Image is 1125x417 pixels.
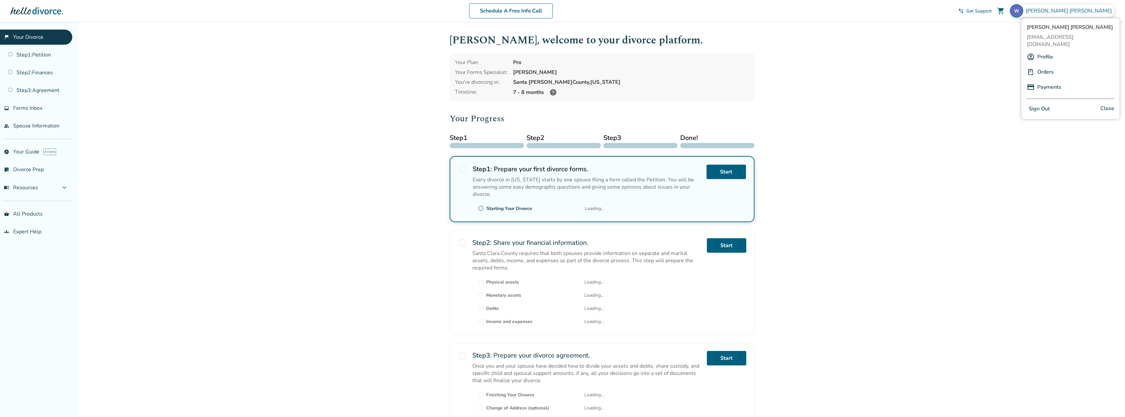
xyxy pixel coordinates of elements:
span: Loading... [584,279,604,285]
h2: Your Progress [450,112,754,125]
a: Orders [1037,66,1054,78]
span: Loading... [584,405,604,411]
a: Start [707,351,746,365]
span: radio_button_unchecked [478,392,484,398]
span: radio_button_unchecked [478,405,484,411]
span: Step 1 [450,133,524,143]
a: Start [707,238,746,253]
span: Loading... [584,305,604,312]
h2: Prepare your divorce agreement. [472,351,702,360]
div: 7 - 8 months [513,88,749,96]
span: people [4,123,9,128]
span: Loading... [584,292,604,298]
span: list_alt_check [4,167,9,172]
div: Debts [486,305,499,312]
span: radio_button_unchecked [458,165,467,174]
div: Finishing Your Divorce [486,392,534,398]
span: Step 2 [527,133,601,143]
span: Loading... [584,318,604,325]
span: flag_2 [4,35,9,40]
p: Santa Clara County requires that both spouses provide information on separate and marital assets,... [472,250,702,271]
span: Loading... [584,392,604,398]
div: Your Forms Specialist: [455,69,508,76]
span: Close [1100,104,1114,114]
div: You're divorcing in: [455,79,508,86]
span: radio_button_unchecked [458,238,467,247]
div: Your Plan: [455,59,508,66]
p: Every divorce in [US_STATE] starts by one spouse filing a form called the Petition. You will be a... [473,176,701,198]
span: radio_button_unchecked [478,279,484,285]
span: [EMAIL_ADDRESS][DOMAIN_NAME] [1027,34,1114,48]
div: Starting Your Divorce [486,205,532,212]
span: radio_button_unchecked [478,292,484,298]
button: Sign Out [1027,104,1052,114]
p: Once you and your spouse have decided how to divide your assets and debts, share custody, and spe... [472,362,702,384]
span: AI beta [43,149,56,155]
a: Profile [1037,51,1053,63]
a: Payments [1037,81,1061,93]
span: phone_in_talk [958,8,964,13]
img: P [1027,68,1035,76]
span: explore [4,149,9,154]
a: phone_in_talkGet Support [958,8,992,14]
span: inbox [4,105,9,111]
span: radio_button_unchecked [458,351,467,360]
span: Resources [4,184,38,191]
span: Step 3 [603,133,678,143]
span: Done! [680,133,754,143]
h2: Share your financial information. [472,238,702,247]
strong: Step 3 : [472,351,492,360]
span: Get Support [966,8,992,14]
a: Start [707,165,746,179]
div: Change of Address (optional) [486,405,549,411]
span: radio_button_unchecked [478,318,484,324]
img: workspace [1010,4,1023,17]
div: Monetary assets [486,292,521,298]
span: shopping_basket [4,211,9,217]
div: Income and expenses [486,318,532,325]
span: shopping_cart [997,7,1005,15]
iframe: Chat Widget [1092,385,1125,417]
h1: [PERSON_NAME] , welcome to your divorce platform. [450,32,754,48]
span: Forms Inbox [13,104,42,112]
h2: Prepare your first divorce forms. [473,165,701,174]
strong: Step 2 : [472,238,492,247]
img: P [1027,83,1035,91]
span: expand_more [60,184,68,192]
img: A [1027,53,1035,61]
strong: Step 1 : [473,165,492,174]
span: Loading... [585,205,604,212]
a: Schedule A Free Info Call [469,3,553,18]
span: radio_button_unchecked [478,305,484,311]
span: radio_button_unchecked [478,205,484,211]
div: Santa [PERSON_NAME] County, [US_STATE] [513,79,749,86]
div: Physical assets [486,279,519,285]
span: [PERSON_NAME] [PERSON_NAME] [1026,7,1114,14]
span: menu_book [4,185,9,190]
div: [PERSON_NAME] [513,69,749,76]
div: Pro [513,59,749,66]
span: groups [4,229,9,234]
span: [PERSON_NAME] [PERSON_NAME] [1027,24,1114,31]
div: Timeline: [455,88,508,96]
